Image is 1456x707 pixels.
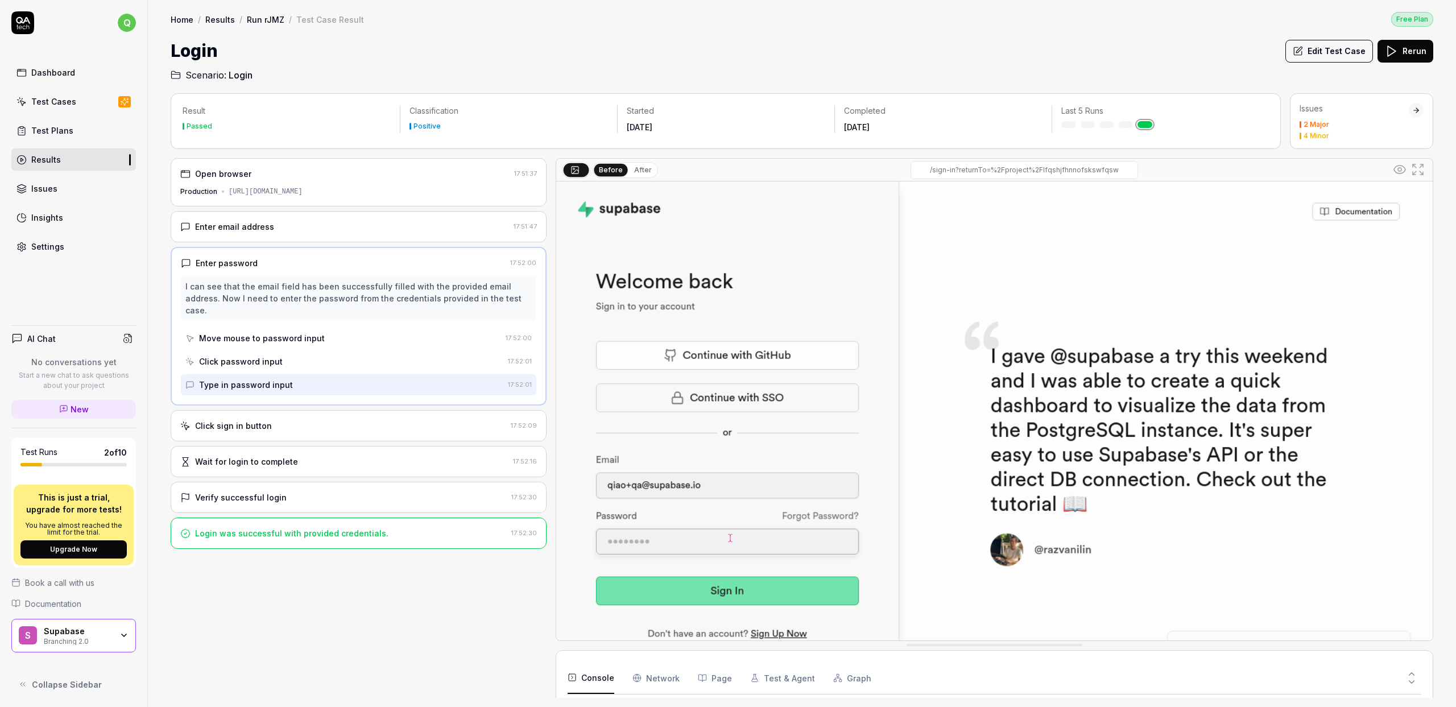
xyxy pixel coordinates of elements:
[1285,40,1373,63] button: Edit Test Case
[1391,11,1433,27] button: Free Plan
[239,14,242,25] div: /
[19,626,37,644] span: S
[32,679,102,691] span: Collapse Sidebar
[833,662,871,694] button: Graph
[20,540,127,559] button: Upgrade Now
[11,673,136,696] button: Collapse Sidebar
[183,68,226,82] span: Scenario:
[1061,105,1260,117] p: Last 5 Runs
[513,457,537,465] time: 17:52:16
[171,68,253,82] a: Scenario:Login
[1304,121,1329,128] div: 2 Major
[514,222,537,230] time: 17:51:47
[195,420,272,432] div: Click sign in button
[229,187,303,197] div: [URL][DOMAIN_NAME]
[27,333,56,345] h4: AI Chat
[118,14,136,32] span: q
[20,522,127,536] p: You have almost reached the limit for the trial.
[25,577,94,589] span: Book a call with us
[409,105,608,117] p: Classification
[750,662,815,694] button: Test & Agent
[1304,133,1329,139] div: 4 Minor
[195,527,388,539] div: Login was successful with provided credentials.
[171,14,193,25] a: Home
[11,61,136,84] a: Dashboard
[11,370,136,391] p: Start a new chat to ask questions about your project
[511,529,537,537] time: 17:52:30
[31,212,63,224] div: Insights
[118,11,136,34] button: q
[205,14,235,25] a: Results
[698,662,732,694] button: Page
[171,38,218,64] h1: Login
[11,598,136,610] a: Documentation
[181,351,536,372] button: Click password input17:52:01
[187,123,212,130] div: Passed
[11,356,136,368] p: No conversations yet
[44,636,112,645] div: Branching 2.0
[44,626,112,636] div: Supabase
[594,163,628,176] button: Before
[1300,103,1409,114] div: Issues
[181,328,536,349] button: Move mouse to password input17:52:00
[11,148,136,171] a: Results
[1378,40,1433,63] button: Rerun
[508,357,532,365] time: 17:52:01
[229,68,253,82] span: Login
[11,577,136,589] a: Book a call with us
[632,662,680,694] button: Network
[183,105,391,117] p: Result
[11,619,136,653] button: SSupabaseBranching 2.0
[11,400,136,419] a: New
[195,221,274,233] div: Enter email address
[568,662,614,694] button: Console
[510,259,536,267] time: 17:52:00
[296,14,364,25] div: Test Case Result
[413,123,441,130] div: Positive
[181,374,536,395] button: Type in password input17:52:01
[104,446,127,458] span: 2 of 10
[31,67,75,78] div: Dashboard
[31,96,76,108] div: Test Cases
[844,122,870,132] time: [DATE]
[180,187,217,197] div: Production
[195,456,298,468] div: Wait for login to complete
[25,598,81,610] span: Documentation
[185,280,532,316] div: I can see that the email field has been successfully filled with the provided email address. Now ...
[11,177,136,200] a: Issues
[506,334,532,342] time: 17:52:00
[20,447,57,457] h5: Test Runs
[196,257,258,269] div: Enter password
[20,491,127,515] p: This is just a trial, upgrade for more tests!
[1409,160,1427,179] button: Open in full screen
[31,241,64,253] div: Settings
[627,122,652,132] time: [DATE]
[199,355,283,367] div: Click password input
[11,90,136,113] a: Test Cases
[1391,12,1433,27] div: Free Plan
[195,168,251,180] div: Open browser
[508,381,532,388] time: 17:52:01
[195,491,287,503] div: Verify successful login
[199,379,293,391] div: Type in password input
[11,206,136,229] a: Insights
[844,105,1043,117] p: Completed
[1391,160,1409,179] button: Show all interative elements
[31,125,73,137] div: Test Plans
[31,154,61,166] div: Results
[11,235,136,258] a: Settings
[71,403,89,415] span: New
[630,164,656,176] button: After
[199,332,325,344] div: Move mouse to password input
[31,183,57,195] div: Issues
[289,14,292,25] div: /
[514,169,537,177] time: 17:51:37
[198,14,201,25] div: /
[511,421,537,429] time: 17:52:09
[11,119,136,142] a: Test Plans
[511,493,537,501] time: 17:52:30
[247,14,284,25] a: Run rJMZ
[627,105,825,117] p: Started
